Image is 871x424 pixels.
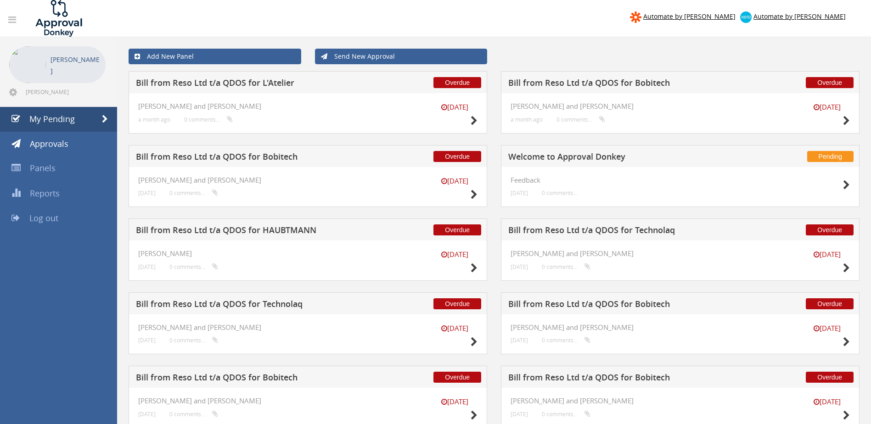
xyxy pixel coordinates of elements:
h5: Bill from Reso Ltd t/a QDOS for Technolaq [136,300,376,311]
span: Automate by [PERSON_NAME] [643,12,736,21]
span: Approvals [30,138,68,149]
small: a month ago [138,116,170,123]
p: [PERSON_NAME] [51,54,101,77]
span: Pending [807,151,854,162]
small: [DATE] [432,102,478,112]
h5: Bill from Reso Ltd t/a QDOS for Bobitech [508,373,749,385]
a: Add New Panel [129,49,301,64]
small: 0 comments... [169,337,218,344]
h5: Bill from Reso Ltd t/a QDOS for L'Atelier [136,78,376,90]
h4: [PERSON_NAME] and [PERSON_NAME] [138,397,478,405]
h4: [PERSON_NAME] and [PERSON_NAME] [511,397,850,405]
small: [DATE] [138,411,156,418]
h5: Bill from Reso Ltd t/a QDOS for Bobitech [136,373,376,385]
h4: [PERSON_NAME] and [PERSON_NAME] [138,324,478,331]
a: Send New Approval [315,49,488,64]
h5: Bill from Reso Ltd t/a QDOS for Bobitech [508,78,749,90]
span: My Pending [29,113,75,124]
small: [DATE] [511,411,528,418]
h4: [PERSON_NAME] and [PERSON_NAME] [511,102,850,110]
small: [DATE] [138,337,156,344]
h4: [PERSON_NAME] and [PERSON_NAME] [511,324,850,331]
span: Overdue [433,372,481,383]
h5: Bill from Reso Ltd t/a QDOS for HAUBTMANN [136,226,376,237]
small: [DATE] [804,102,850,112]
small: 0 comments... [556,116,605,123]
small: 0 comments... [169,411,218,418]
small: 0 comments... [542,411,590,418]
h5: Welcome to Approval Donkey [508,152,749,164]
small: [DATE] [138,263,156,270]
small: [DATE] [804,324,850,333]
small: [DATE] [511,190,528,196]
small: [DATE] [511,337,528,344]
span: Overdue [806,224,854,235]
h4: Feedback [511,176,850,184]
span: Overdue [433,77,481,88]
small: 0 comments... [169,263,218,270]
span: Log out [29,212,58,223]
h4: [PERSON_NAME] and [PERSON_NAME] [138,102,478,110]
h5: Bill from Reso Ltd t/a QDOS for Technolaq [508,226,749,237]
span: Panels [30,162,56,173]
span: Overdue [806,298,854,309]
span: Overdue [433,151,481,162]
h4: [PERSON_NAME] and [PERSON_NAME] [138,176,478,184]
small: [DATE] [432,250,478,259]
small: 0 comments... [542,263,590,270]
img: xero-logo.png [740,11,752,23]
small: 0 comments... [542,337,590,344]
span: Overdue [433,224,481,235]
h5: Bill from Reso Ltd t/a QDOS for Bobitech [508,300,749,311]
small: 0 comments... [542,190,578,196]
span: Overdue [806,372,854,383]
span: [PERSON_NAME][EMAIL_ADDRESS][DOMAIN_NAME] [26,88,104,95]
small: [DATE] [511,263,528,270]
img: zapier-logomark.png [630,11,641,23]
small: 0 comments... [169,190,218,196]
small: [DATE] [432,397,478,407]
span: Overdue [433,298,481,309]
small: [DATE] [804,250,850,259]
small: [DATE] [432,324,478,333]
h4: [PERSON_NAME] and [PERSON_NAME] [511,250,850,257]
small: [DATE] [138,190,156,196]
span: Reports [30,188,60,199]
small: a month ago [511,116,543,123]
small: [DATE] [432,176,478,186]
span: Overdue [806,77,854,88]
h5: Bill from Reso Ltd t/a QDOS for Bobitech [136,152,376,164]
h4: [PERSON_NAME] [138,250,478,257]
small: 0 comments... [184,116,233,123]
span: Automate by [PERSON_NAME] [753,12,846,21]
small: [DATE] [804,397,850,407]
